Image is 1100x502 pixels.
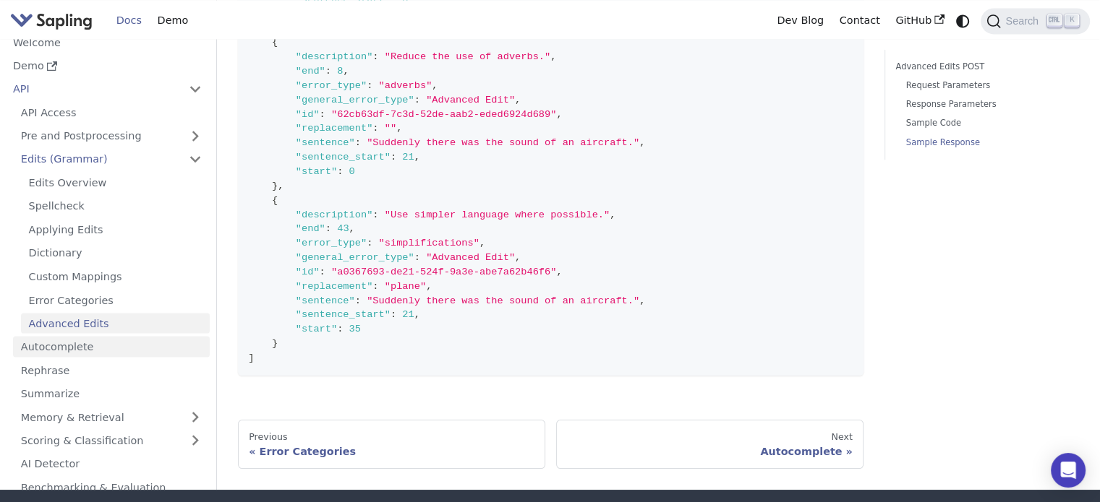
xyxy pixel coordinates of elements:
a: Edits Overview [21,173,210,194]
a: AI Detector [13,453,210,474]
span: "simplifications" [379,238,479,248]
span: : [320,109,325,120]
span: , [414,152,420,163]
a: Dictionary [21,243,210,264]
span: "replacement" [296,281,373,292]
span: "adverbs" [379,80,432,91]
span: : [325,223,331,234]
span: , [479,238,485,248]
span: { [272,195,278,206]
span: , [556,109,562,120]
a: Advanced Edits POST [895,60,1074,74]
a: Memory & Retrieval [13,406,210,427]
span: "start" [296,166,337,177]
span: : [337,324,343,334]
a: Sapling.ai [10,10,98,31]
a: Welcome [5,32,210,53]
a: Custom Mappings [21,266,210,287]
span: 21 [402,309,414,320]
span: : [372,209,378,220]
span: , [610,209,615,220]
span: , [639,295,645,306]
a: Rephrase [13,360,210,381]
span: , [343,66,349,77]
span: : [414,95,420,105]
a: API Access [13,103,210,124]
span: : [367,80,372,91]
a: Contact [832,9,888,32]
div: Error Categories [249,445,534,458]
span: 43 [337,223,349,234]
span: : [325,66,331,77]
a: Docs [108,9,150,32]
span: "Use simpler language where possible." [385,209,610,220]
span: "sentence_start" [296,309,391,320]
a: Response Parameters [906,98,1069,111]
span: , [515,95,521,105]
span: "end" [296,66,325,77]
a: Spellcheck [21,196,210,217]
span: "description" [296,209,373,220]
span: : [414,252,420,263]
span: "Suddenly there was the sound of an aircraft." [367,137,639,148]
span: , [426,281,432,292]
span: : [355,295,361,306]
span: Search [1001,15,1047,27]
a: Advanced Edits [21,313,210,334]
span: 0 [349,166,355,177]
span: "general_error_type" [296,95,414,105]
span: } [272,338,278,349]
a: Benchmarking & Evaluation [13,477,210,498]
a: Sample Response [906,136,1069,150]
span: "a0367693-de21-524f-9a3e-abe7a62b46f6" [331,267,556,277]
a: Demo [5,56,210,77]
a: Sample Code [906,116,1069,130]
span: , [414,309,420,320]
span: "sentence" [296,137,355,148]
span: } [272,181,278,191]
span: , [432,80,438,91]
a: Error Categories [21,290,210,311]
span: 21 [402,152,414,163]
span: "Advanced Edit" [426,252,515,263]
span: 8 [337,66,343,77]
a: NextAutocomplete [556,420,864,469]
a: GitHub [887,9,952,32]
span: "end" [296,223,325,234]
span: 35 [349,324,361,334]
span: : [320,267,325,277]
a: Request Parameters [906,79,1069,92]
span: : [391,152,396,163]
span: "replacement" [296,123,373,134]
span: "error_type" [296,80,367,91]
span: , [515,252,521,263]
span: : [372,281,378,292]
span: "description" [296,51,373,62]
a: API [5,79,181,100]
span: "general_error_type" [296,252,414,263]
span: : [372,51,378,62]
span: ] [248,352,254,363]
span: : [355,137,361,148]
div: Previous [249,431,534,443]
button: Collapse sidebar category 'API' [181,79,210,100]
a: PreviousError Categories [238,420,545,469]
span: : [391,309,396,320]
a: Summarize [13,383,210,404]
span: : [372,123,378,134]
img: Sapling.ai [10,10,93,31]
span: , [550,51,556,62]
nav: Docs pages [238,420,864,469]
a: Applying Edits [21,219,210,240]
span: "id" [296,109,320,120]
span: "sentence_start" [296,152,391,163]
span: : [337,166,343,177]
span: "plane" [385,281,426,292]
a: Demo [150,9,196,32]
kbd: K [1065,14,1079,27]
span: , [639,137,645,148]
span: "Suddenly there was the sound of an aircraft." [367,295,639,306]
span: "Advanced Edit" [426,95,515,105]
span: , [556,267,562,277]
a: Pre and Postprocessing [13,126,210,147]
